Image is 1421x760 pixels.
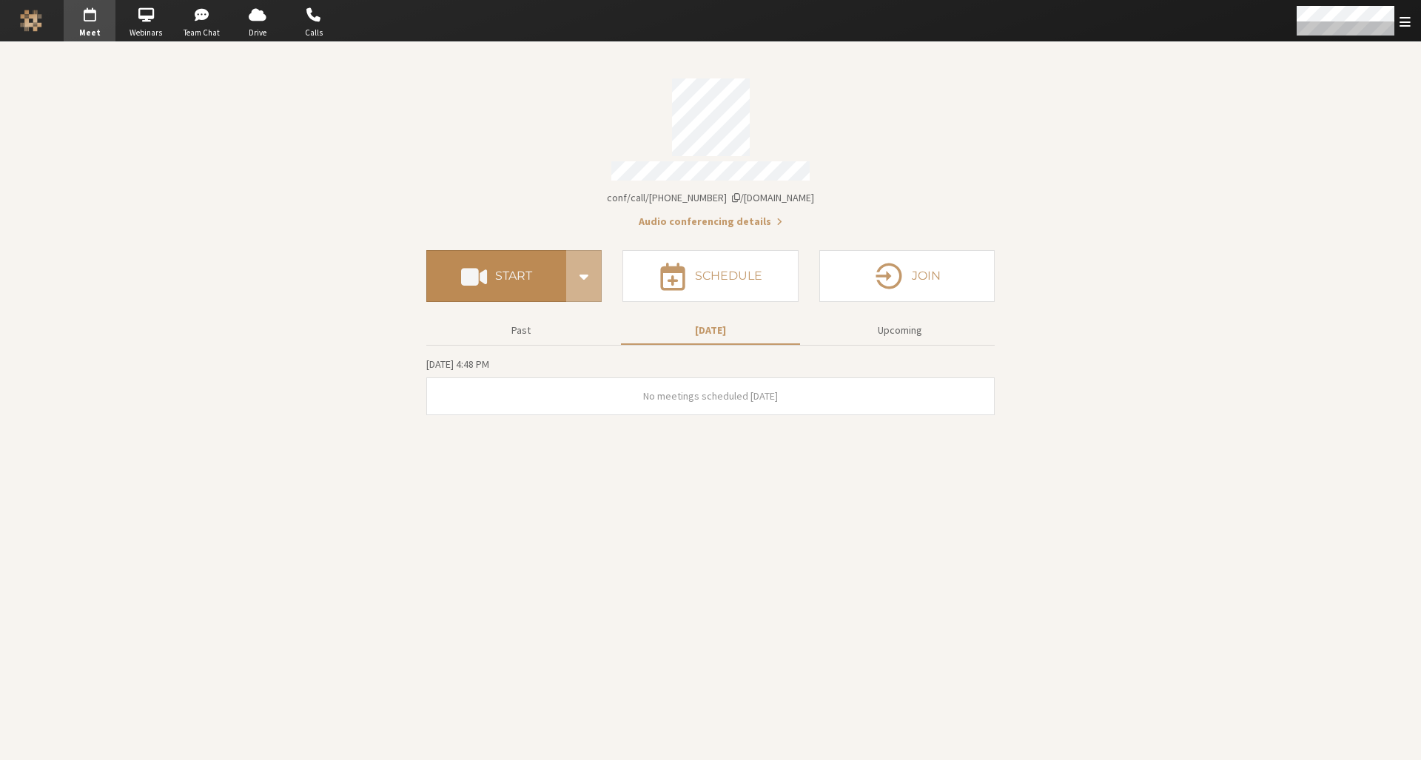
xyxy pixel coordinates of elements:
[431,317,611,343] button: Past
[819,250,995,302] button: Join
[120,27,172,39] span: Webinars
[622,250,798,302] button: Schedule
[426,356,995,415] section: Today's Meetings
[426,357,489,371] span: [DATE] 4:48 PM
[639,214,782,229] button: Audio conferencing details
[695,270,762,282] h4: Schedule
[912,270,941,282] h4: Join
[20,10,42,32] img: Iotum
[810,317,990,343] button: Upcoming
[566,250,602,302] div: Start conference options
[495,270,532,282] h4: Start
[607,190,814,206] button: Copy my meeting room linkCopy my meeting room link
[176,27,228,39] span: Team Chat
[232,27,283,39] span: Drive
[426,250,566,302] button: Start
[64,27,115,39] span: Meet
[426,68,995,229] section: Account details
[621,317,800,343] button: [DATE]
[288,27,340,39] span: Calls
[607,191,814,204] span: Copy my meeting room link
[643,389,778,403] span: No meetings scheduled [DATE]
